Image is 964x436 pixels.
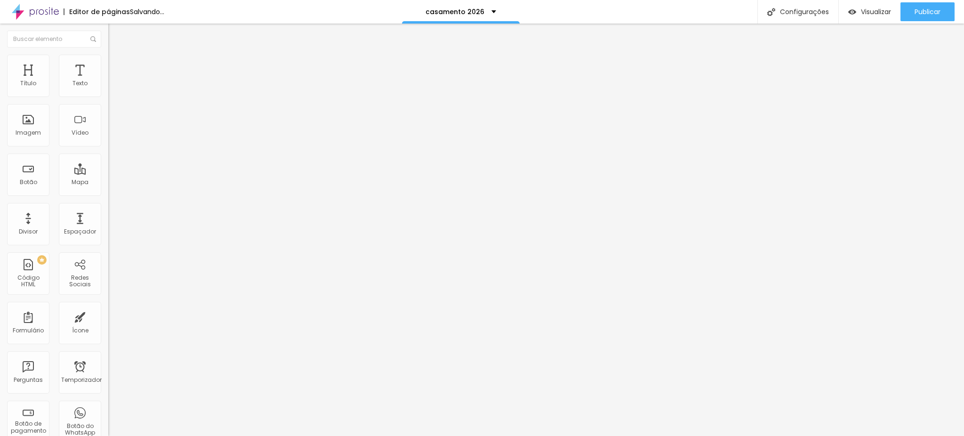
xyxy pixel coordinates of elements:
img: Ícone [767,8,775,16]
font: Publicar [915,7,940,16]
font: Visualizar [861,7,891,16]
iframe: Editor [108,24,964,436]
font: Vídeo [72,129,88,137]
font: Configurações [780,7,829,16]
button: Visualizar [839,2,900,21]
font: Botão [20,178,37,186]
font: Formulário [13,326,44,334]
font: Redes Sociais [69,274,91,288]
button: Publicar [900,2,955,21]
font: Espaçador [64,227,96,235]
font: Título [20,79,36,87]
font: Temporizador [61,376,102,384]
img: Ícone [90,36,96,42]
font: Botão de pagamento [11,420,46,434]
font: Imagem [16,129,41,137]
font: Ícone [72,326,88,334]
input: Buscar elemento [7,31,101,48]
font: Perguntas [14,376,43,384]
div: Salvando... [130,8,164,15]
font: Divisor [19,227,38,235]
font: Código HTML [17,274,40,288]
font: Editor de páginas [69,7,130,16]
font: casamento 2026 [426,7,484,16]
img: view-1.svg [848,8,856,16]
font: Mapa [72,178,88,186]
font: Texto [72,79,88,87]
